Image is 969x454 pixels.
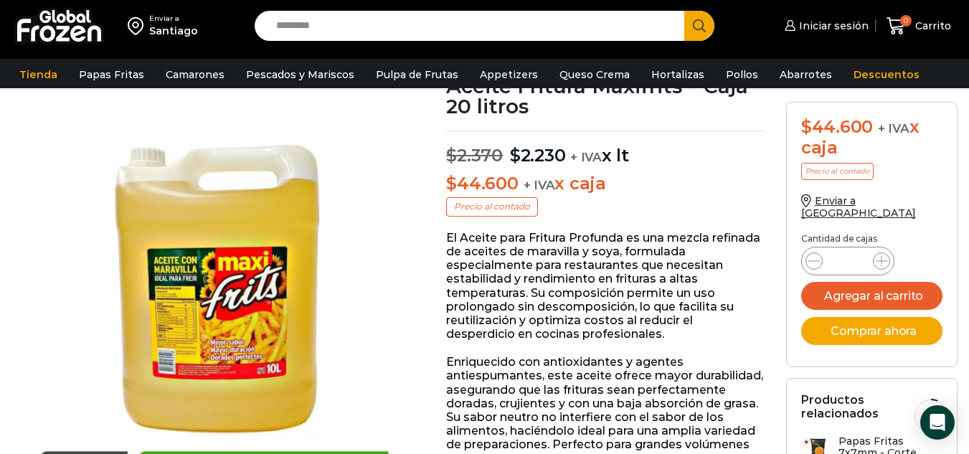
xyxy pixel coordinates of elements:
a: Hortalizas [644,61,712,88]
button: Comprar ahora [801,317,943,345]
a: Abarrotes [772,61,839,88]
span: + IVA [878,121,909,136]
button: Search button [684,11,714,41]
div: Open Intercom Messenger [920,405,955,440]
a: Descuentos [846,61,927,88]
span: Carrito [912,19,951,33]
span: $ [446,173,457,194]
span: $ [510,145,521,166]
a: Appetizers [473,61,545,88]
bdi: 2.230 [510,145,566,166]
h1: Aceite Fritura Maxifrits – Caja 20 litros [446,76,764,116]
div: Enviar a [149,14,198,24]
input: Product quantity [834,251,861,271]
p: Cantidad de cajas [801,234,943,244]
a: Papas Fritas [72,61,151,88]
a: Pescados y Mariscos [239,61,361,88]
div: x caja [801,117,943,159]
span: $ [446,145,457,166]
p: x lt [446,131,764,166]
bdi: 44.600 [446,173,518,194]
a: Pollos [719,61,765,88]
a: Camarones [159,61,232,88]
p: x caja [446,174,764,194]
a: 0 Carrito [883,9,955,43]
span: $ [801,116,812,137]
span: Iniciar sesión [795,19,869,33]
bdi: 2.370 [446,145,503,166]
a: Queso Crema [552,61,637,88]
a: Enviar a [GEOGRAPHIC_DATA] [801,194,916,219]
span: + IVA [570,150,602,164]
a: Tienda [12,61,65,88]
bdi: 44.600 [801,116,873,137]
span: + IVA [524,178,555,192]
div: Santiago [149,24,198,38]
a: Pulpa de Frutas [369,61,465,88]
h2: Productos relacionados [801,393,943,420]
button: Agregar al carrito [801,282,943,310]
a: Iniciar sesión [781,11,869,40]
p: El Aceite para Fritura Profunda es una mezcla refinada de aceites de maravilla y soya, formulada ... [446,231,764,341]
span: 0 [900,15,912,27]
img: address-field-icon.svg [128,14,149,38]
p: Precio al contado [801,163,874,180]
p: Precio al contado [446,197,538,216]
